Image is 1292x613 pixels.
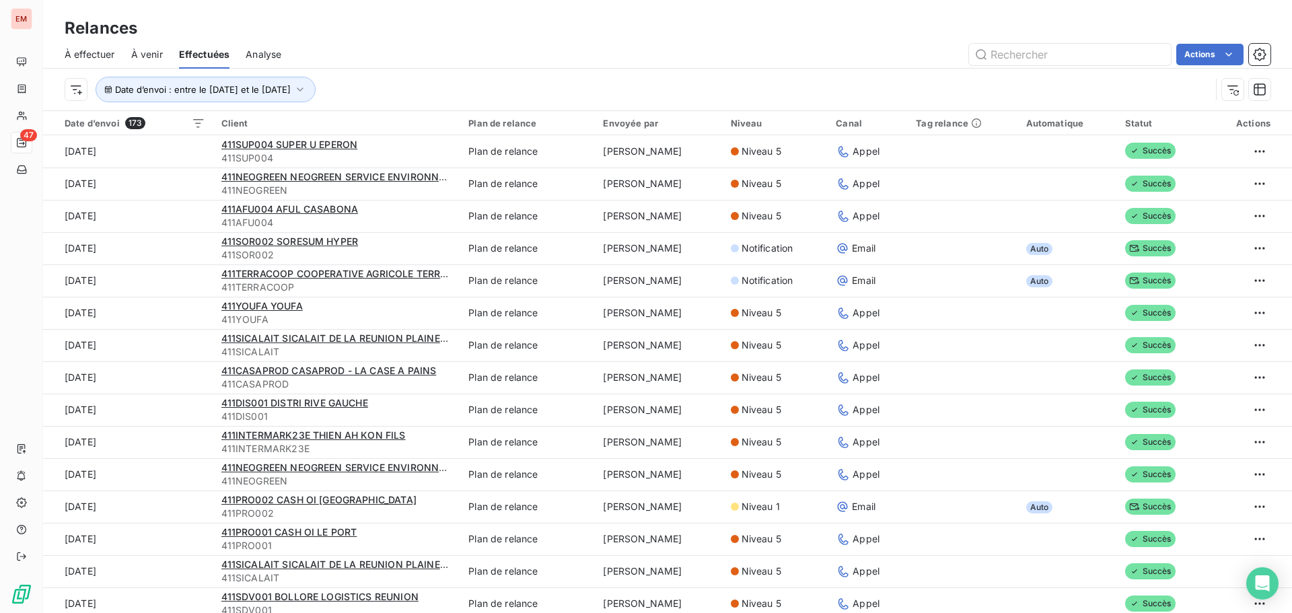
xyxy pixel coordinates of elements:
[742,242,793,255] span: Notification
[221,429,406,441] span: 411INTERMARK23E THIEN AH KON FILS
[65,16,137,40] h3: Relances
[221,377,453,391] span: 411CASAPROD
[43,523,213,555] td: [DATE]
[852,242,875,255] span: Email
[1214,118,1270,129] div: Actions
[43,458,213,491] td: [DATE]
[221,539,453,552] span: 411PRO001
[742,597,781,610] span: Niveau 5
[460,264,595,297] td: Plan de relance
[853,209,880,223] span: Appel
[1026,501,1053,513] span: Auto
[1125,434,1176,450] span: Succès
[11,8,32,30] div: EM
[221,216,453,229] span: 411AFU004
[742,338,781,352] span: Niveau 5
[460,232,595,264] td: Plan de relance
[221,462,472,473] span: 411NEOGREEN NEOGREEN SERVICE ENVIRONNEMENT
[460,491,595,523] td: Plan de relance
[43,135,213,168] td: [DATE]
[742,274,793,287] span: Notification
[221,507,453,520] span: 411PRO002
[852,274,875,287] span: Email
[595,135,722,168] td: [PERSON_NAME]
[1125,305,1176,321] span: Succès
[742,468,781,481] span: Niveau 5
[221,571,453,585] span: 411SICALAIT
[221,151,453,165] span: 411SUP004
[742,532,781,546] span: Niveau 5
[595,264,722,297] td: [PERSON_NAME]
[43,264,213,297] td: [DATE]
[1125,176,1176,192] span: Succès
[460,426,595,458] td: Plan de relance
[221,474,453,488] span: 411NEOGREEN
[595,426,722,458] td: [PERSON_NAME]
[603,118,714,129] div: Envoyée par
[468,118,587,129] div: Plan de relance
[246,48,281,61] span: Analyse
[742,177,781,190] span: Niveau 5
[221,410,453,423] span: 411DIS001
[96,77,316,102] button: Date d’envoi : entre le [DATE] et le [DATE]
[1125,337,1176,353] span: Succès
[179,48,230,61] span: Effectuées
[595,329,722,361] td: [PERSON_NAME]
[43,329,213,361] td: [DATE]
[595,361,722,394] td: [PERSON_NAME]
[221,494,417,505] span: 411PRO002 CASH OI [GEOGRAPHIC_DATA]
[595,200,722,232] td: [PERSON_NAME]
[1125,466,1176,482] span: Succès
[43,200,213,232] td: [DATE]
[595,491,722,523] td: [PERSON_NAME]
[742,371,781,384] span: Niveau 5
[742,306,781,320] span: Niveau 5
[460,329,595,361] td: Plan de relance
[460,523,595,555] td: Plan de relance
[1125,531,1176,547] span: Succès
[460,135,595,168] td: Plan de relance
[221,558,514,570] span: 411SICALAIT SICALAIT DE LA REUNION PLAINES DES GREGUES
[1026,275,1053,287] span: Auto
[221,268,474,279] span: 411TERRACOOP COOPERATIVE AGRICOLE TERRACOOP
[131,48,163,61] span: À venir
[742,209,781,223] span: Niveau 5
[460,297,595,329] td: Plan de relance
[125,117,145,129] span: 173
[460,394,595,426] td: Plan de relance
[221,203,358,215] span: 411AFU004 AFUL CASABONA
[221,281,453,294] span: 411TERRACOOP
[742,500,780,513] span: Niveau 1
[853,565,880,578] span: Appel
[853,468,880,481] span: Appel
[731,118,820,129] div: Niveau
[853,403,880,417] span: Appel
[221,365,437,376] span: 411CASAPROD CASAPROD - LA CASE A PAINS
[20,129,37,141] span: 47
[853,338,880,352] span: Appel
[1125,273,1176,289] span: Succès
[221,118,248,129] span: Client
[1125,402,1176,418] span: Succès
[221,591,419,602] span: 411SDV001 BOLLORE LOGISTICS REUNION
[221,236,358,247] span: 411SOR002 SORESUM HYPER
[43,168,213,200] td: [DATE]
[221,171,472,182] span: 411NEOGREEN NEOGREEN SERVICE ENVIRONNEMENT
[1125,143,1176,159] span: Succès
[595,458,722,491] td: [PERSON_NAME]
[11,583,32,605] img: Logo LeanPay
[221,300,303,312] span: 411YOUFA YOUFA
[595,555,722,587] td: [PERSON_NAME]
[742,435,781,449] span: Niveau 5
[221,442,453,456] span: 411INTERMARK23E
[460,555,595,587] td: Plan de relance
[969,44,1171,65] input: Rechercher
[853,177,880,190] span: Appel
[836,118,900,129] div: Canal
[43,232,213,264] td: [DATE]
[916,118,1009,129] div: Tag relance
[595,297,722,329] td: [PERSON_NAME]
[460,200,595,232] td: Plan de relance
[595,394,722,426] td: [PERSON_NAME]
[853,145,880,158] span: Appel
